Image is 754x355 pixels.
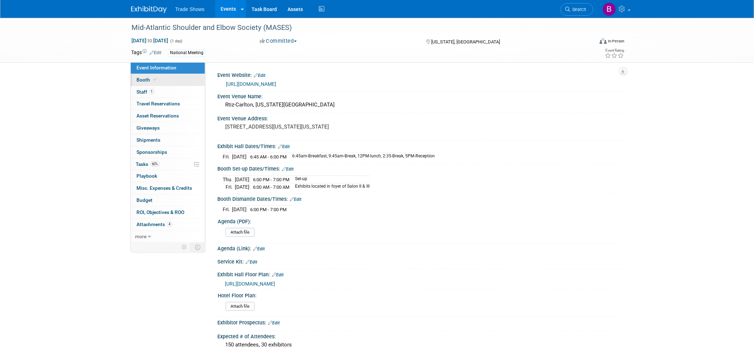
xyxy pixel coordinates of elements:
[136,77,158,83] span: Booth
[129,21,583,34] div: Mid-Atlantic Shoulder and Elbow Society (MASES)
[232,206,247,213] td: [DATE]
[131,158,205,170] a: Tasks60%
[223,176,235,183] td: Thu.
[167,221,172,227] span: 4
[605,49,624,52] div: Event Rating
[131,219,205,230] a: Attachments4
[223,99,618,110] div: Rtiz-Carlton, [US_STATE][GEOGRAPHIC_DATA]
[136,101,180,106] span: Travel Reservations
[150,50,161,55] a: Edit
[268,320,280,325] a: Edit
[131,231,205,242] a: more
[191,242,205,252] td: Toggle Event Tabs
[131,62,205,74] a: Event Information
[223,183,235,191] td: Fri.
[136,137,160,143] span: Shipments
[131,49,161,57] td: Tags
[250,207,286,212] span: 6:00 PM - 7:00 PM
[150,161,160,167] span: 60%
[217,194,623,203] div: Booth Dismantle Dates/Times:
[217,70,623,79] div: Event Website:
[217,163,623,173] div: Booth Set-up Dates/Times:
[232,153,247,161] td: [DATE]
[603,2,616,16] img: Becca Rensi
[136,125,160,131] span: Giveaways
[253,177,289,182] span: 6:00 PM - 7:00 PM
[217,331,623,340] div: Expected # of Attendees:
[136,89,154,95] span: Staff
[226,81,276,87] a: [URL][DOMAIN_NAME]
[136,65,176,71] span: Event Information
[278,144,290,149] a: Edit
[131,182,205,194] a: Misc. Expenses & Credits
[136,113,179,119] span: Asset Reservations
[570,7,587,12] span: Search
[131,98,205,110] a: Travel Reservations
[217,243,623,252] div: Agenda (Link):
[217,269,623,278] div: Exhibit Hall Floor Plan:
[218,290,620,299] div: Hotel Floor Plan:
[217,317,623,327] div: Exhibitor Prospectus:
[131,134,205,146] a: Shipments
[131,37,169,44] span: [DATE] [DATE]
[253,184,289,190] span: 6:00 AM - 7:00 AM
[131,74,205,86] a: Booth
[218,216,620,225] div: Agenda (PDF):
[282,167,294,172] a: Edit
[153,78,157,82] i: Booth reservation complete
[131,194,205,206] a: Budget
[178,242,191,252] td: Personalize Event Tab Strip
[131,122,205,134] a: Giveaways
[223,339,618,350] div: 150 attendees, 30 exhibitors
[561,3,593,16] a: Search
[136,173,157,179] span: Playbook
[149,89,154,94] span: 1
[600,38,607,44] img: Format-Inperson.png
[225,281,275,287] a: [URL][DOMAIN_NAME]
[288,153,435,161] td: 6:45am-Breakfast, 9:45am-Break, 12PM-lunch, 2:35-Break, 5PM-Reception
[217,141,623,150] div: Exhibit Hall Dates/Times:
[272,272,284,277] a: Edit
[170,39,182,43] span: (1 day)
[246,260,257,265] a: Edit
[131,146,205,158] a: Sponsorships
[168,49,206,57] div: National Meeting
[217,113,623,122] div: Event Venue Address:
[136,209,184,215] span: ROI, Objectives & ROO
[223,153,232,161] td: Fri.
[131,110,205,122] a: Asset Reservations
[235,183,249,191] td: [DATE]
[131,170,205,182] a: Playbook
[257,37,300,45] button: Committed
[290,197,301,202] a: Edit
[551,37,625,48] div: Event Format
[135,234,146,239] span: more
[136,161,160,167] span: Tasks
[175,6,205,12] span: Trade Shows
[254,73,265,78] a: Edit
[136,149,167,155] span: Sponsorships
[291,176,370,183] td: Set-up
[223,206,232,213] td: Fri.
[217,91,623,100] div: Event Venue Name:
[217,256,623,266] div: Service Kit:
[136,197,153,203] span: Budget
[291,183,370,191] td: Exhibits located in foyer of Salon II & III
[431,39,500,45] span: [US_STATE], [GEOGRAPHIC_DATA]
[225,124,378,130] pre: [STREET_ADDRESS][US_STATE][US_STATE]
[131,207,205,218] a: ROI, Objectives & ROO
[235,176,249,183] td: [DATE]
[136,185,192,191] span: Misc. Expenses & Credits
[253,246,265,251] a: Edit
[131,6,167,13] img: ExhibitDay
[131,86,205,98] a: Staff1
[250,154,286,160] span: 6:45 AM - 6:00 PM
[146,38,153,43] span: to
[136,221,172,227] span: Attachments
[608,38,625,44] div: In-Person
